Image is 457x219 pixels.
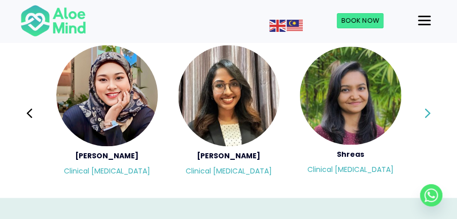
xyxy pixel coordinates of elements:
img: Aloe mind Logo [20,4,86,37]
button: Menu [414,12,435,29]
a: Book Now [337,13,383,28]
span: Book Now [341,16,379,25]
img: <h5>Anita</h5><p>Clinical Psychologist</p> [178,45,279,146]
a: English [269,20,287,30]
div: Slide 4 of 2 [178,44,279,183]
h5: [PERSON_NAME] [56,151,158,161]
p: Clinical [MEDICAL_DATA] [178,166,279,176]
img: <h5>Yasmin</h5><p>Clinical Psychologist</p> [56,45,158,146]
a: Whatsapp [420,184,442,206]
h5: Shreas [300,150,401,160]
p: Clinical [MEDICAL_DATA] [56,166,158,176]
h5: [PERSON_NAME] [178,151,279,161]
p: Clinical [MEDICAL_DATA] [300,164,401,174]
div: Slide 5 of 2 [300,44,401,183]
div: Slide 3 of 2 [56,44,158,183]
a: <h5>Shreas</h5><p>Clinical Psychologist</p> ShreasClinical [MEDICAL_DATA] [300,47,401,180]
img: ms [287,20,303,32]
img: <h5>Shreas</h5><p>Clinical Psychologist</p> [300,47,401,145]
a: <h5>Yasmin</h5><p>Clinical Psychologist</p> [PERSON_NAME]Clinical [MEDICAL_DATA] [56,45,158,182]
img: en [269,20,286,32]
a: <h5>Anita</h5><p>Clinical Psychologist</p> [PERSON_NAME]Clinical [MEDICAL_DATA] [178,45,279,182]
a: Malay [287,20,304,30]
